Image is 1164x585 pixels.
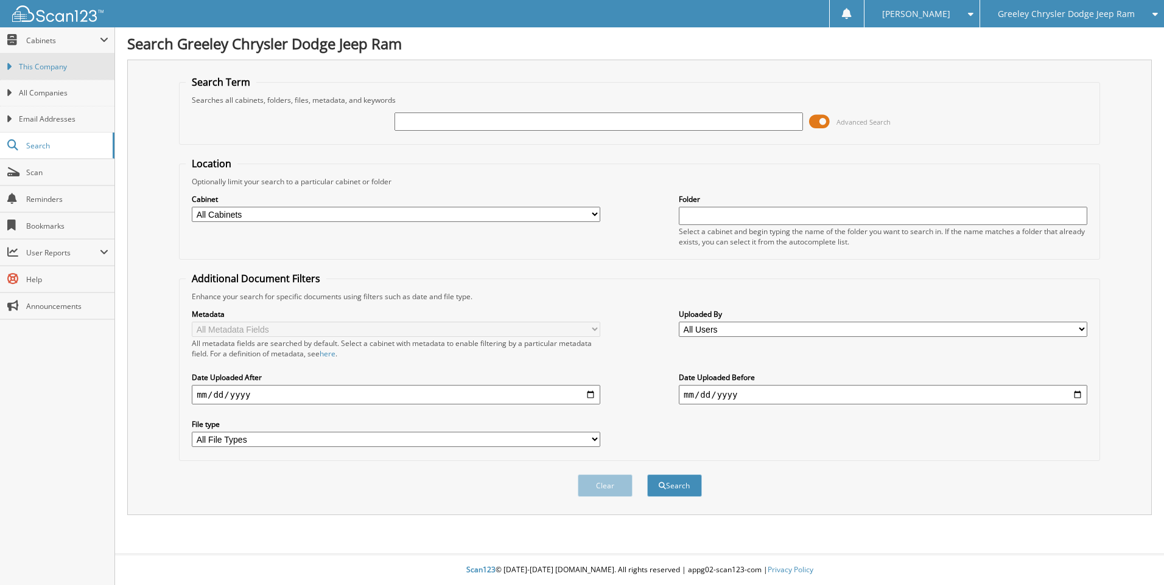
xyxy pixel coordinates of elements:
[26,167,108,178] span: Scan
[578,474,633,497] button: Clear
[127,33,1152,54] h1: Search Greeley Chrysler Dodge Jeep Ram
[320,348,335,359] a: here
[26,301,108,311] span: Announcements
[26,194,108,204] span: Reminders
[836,117,891,126] span: Advanced Search
[26,35,100,46] span: Cabinets
[192,309,600,319] label: Metadata
[192,372,600,382] label: Date Uploaded After
[679,194,1087,204] label: Folder
[647,474,702,497] button: Search
[12,5,103,22] img: scan123-logo-white.svg
[679,385,1087,404] input: end
[19,114,108,125] span: Email Addresses
[26,140,107,151] span: Search
[466,564,496,575] span: Scan123
[186,95,1093,105] div: Searches all cabinets, folders, files, metadata, and keywords
[186,75,256,89] legend: Search Term
[882,10,950,18] span: [PERSON_NAME]
[26,247,100,258] span: User Reports
[26,221,108,231] span: Bookmarks
[19,88,108,99] span: All Companies
[768,564,813,575] a: Privacy Policy
[186,157,237,170] legend: Location
[19,61,108,72] span: This Company
[192,194,600,204] label: Cabinet
[26,274,108,285] span: Help
[115,555,1164,585] div: © [DATE]-[DATE] [DOMAIN_NAME]. All rights reserved | appg02-scan123-com |
[1103,527,1164,585] iframe: Chat Widget
[192,385,600,404] input: start
[186,272,326,285] legend: Additional Document Filters
[679,226,1087,247] div: Select a cabinet and begin typing the name of the folder you want to search in. If the name match...
[998,10,1135,18] span: Greeley Chrysler Dodge Jeep Ram
[679,309,1087,319] label: Uploaded By
[186,291,1093,302] div: Enhance your search for specific documents using filters such as date and file type.
[192,338,600,359] div: All metadata fields are searched by default. Select a cabinet with metadata to enable filtering b...
[679,372,1087,382] label: Date Uploaded Before
[186,176,1093,187] div: Optionally limit your search to a particular cabinet or folder
[192,419,600,429] label: File type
